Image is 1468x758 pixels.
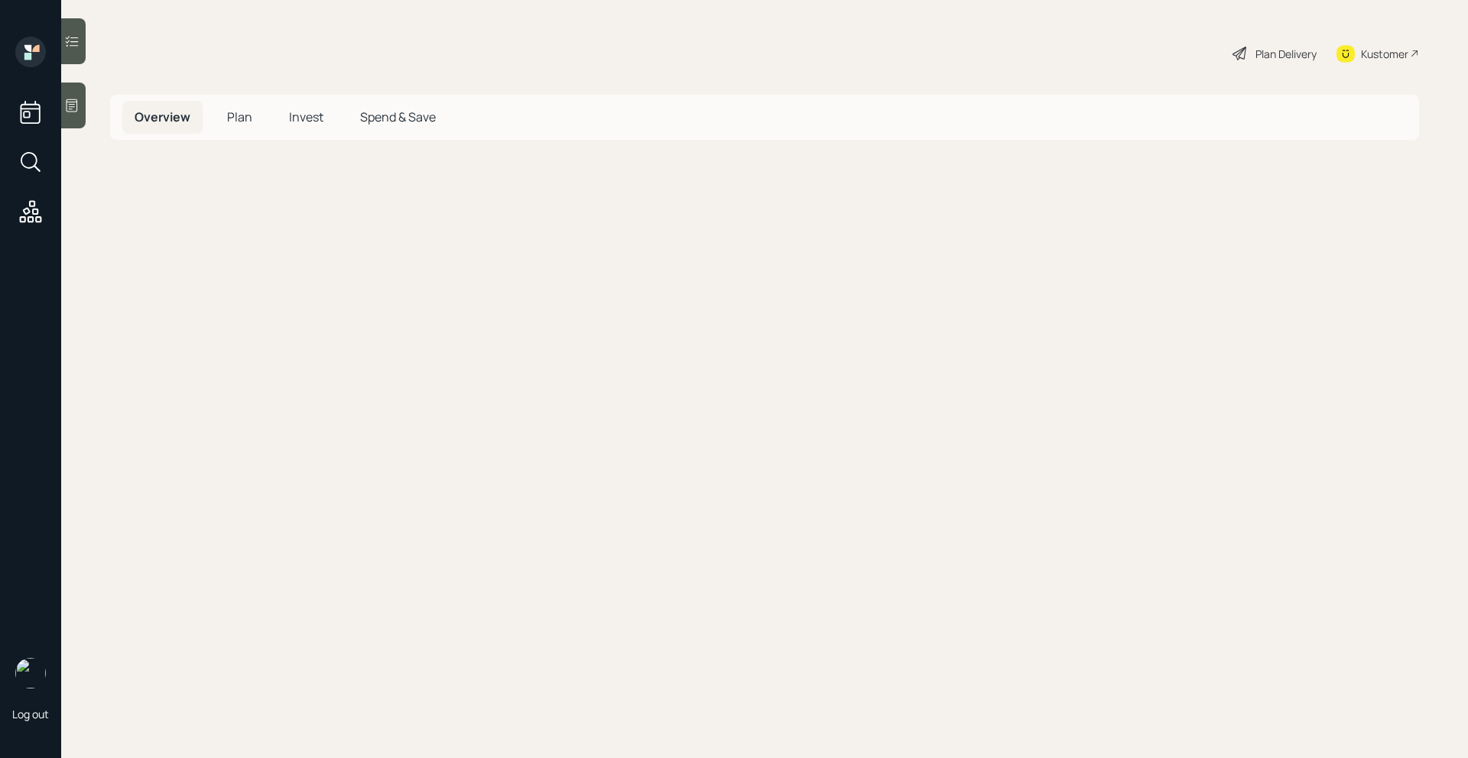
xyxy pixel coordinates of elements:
[15,658,46,688] img: retirable_logo.png
[135,109,190,125] span: Overview
[360,109,436,125] span: Spend & Save
[12,707,49,721] div: Log out
[289,109,323,125] span: Invest
[1361,46,1408,62] div: Kustomer
[1255,46,1317,62] div: Plan Delivery
[227,109,252,125] span: Plan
